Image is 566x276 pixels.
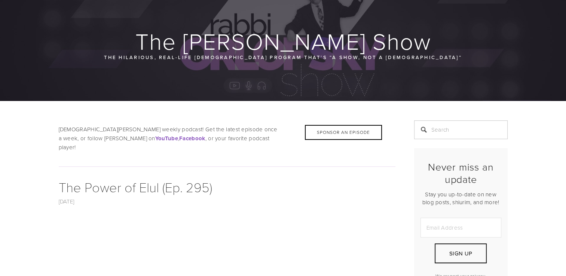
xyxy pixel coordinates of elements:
[155,134,178,142] a: YouTube
[104,53,463,61] p: The hilarious, real-life [DEMOGRAPHIC_DATA] program that’s “a show, not a [DEMOGRAPHIC_DATA]“
[59,178,212,196] a: The Power of Elul (Ep. 295)
[179,134,205,142] a: Facebook
[59,29,508,53] h1: The [PERSON_NAME] Show
[420,218,501,237] input: Email Address
[449,249,472,257] span: Sign Up
[420,190,501,206] p: Stay you up-to-date on new blog posts, shiurim, and more!
[59,197,74,205] a: [DATE]
[435,243,486,263] button: Sign Up
[420,161,501,185] h2: Never miss an update
[414,120,508,139] input: Search
[59,125,395,152] p: [DEMOGRAPHIC_DATA][PERSON_NAME] weekly podcast! Get the latest episode once a week, or follow [PE...
[305,125,382,140] div: Sponsor an Episode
